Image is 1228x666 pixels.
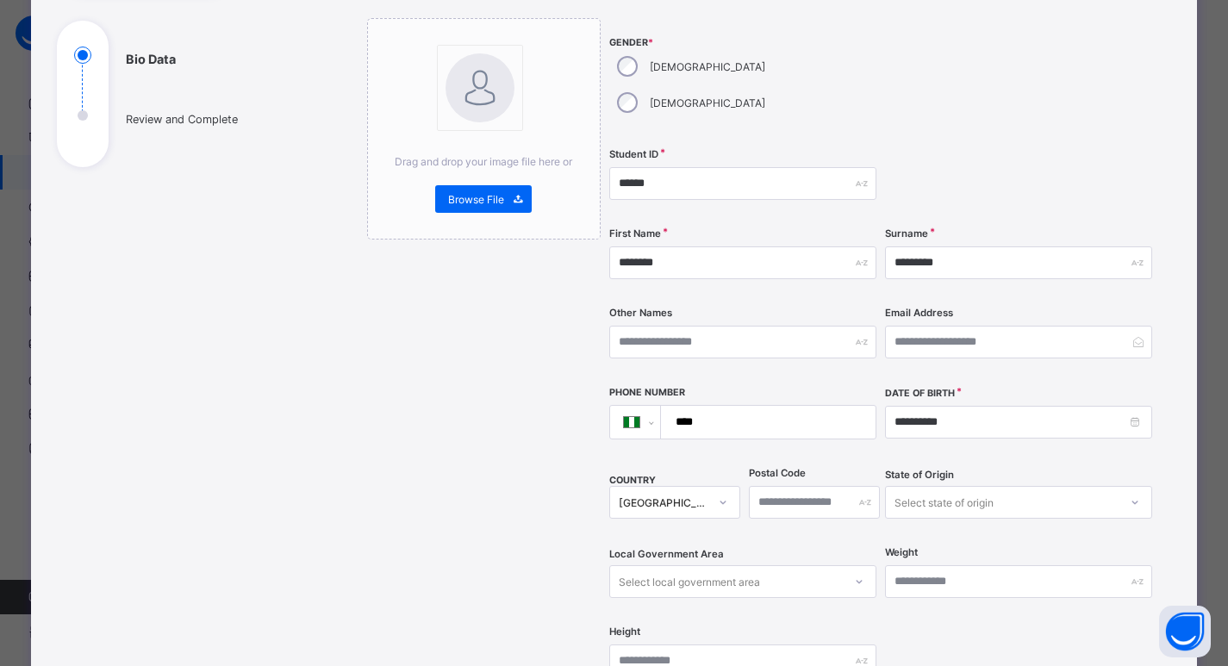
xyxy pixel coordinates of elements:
[367,18,601,240] div: bannerImageDrag and drop your image file here orBrowse File
[885,469,954,481] span: State of Origin
[749,467,806,479] label: Postal Code
[885,388,955,399] label: Date of Birth
[609,475,656,486] span: COUNTRY
[609,37,876,48] span: Gender
[885,546,918,558] label: Weight
[446,53,514,122] img: bannerImage
[609,307,672,319] label: Other Names
[448,193,504,206] span: Browse File
[650,96,765,109] label: [DEMOGRAPHIC_DATA]
[885,307,953,319] label: Email Address
[895,486,994,519] div: Select state of origin
[609,626,640,638] label: Height
[619,565,760,598] div: Select local government area
[609,148,658,160] label: Student ID
[650,60,765,73] label: [DEMOGRAPHIC_DATA]
[1159,606,1211,657] button: Open asap
[609,548,724,560] span: Local Government Area
[609,387,685,398] label: Phone Number
[619,496,708,509] div: [GEOGRAPHIC_DATA]
[885,227,928,240] label: Surname
[609,227,661,240] label: First Name
[395,155,572,168] span: Drag and drop your image file here or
